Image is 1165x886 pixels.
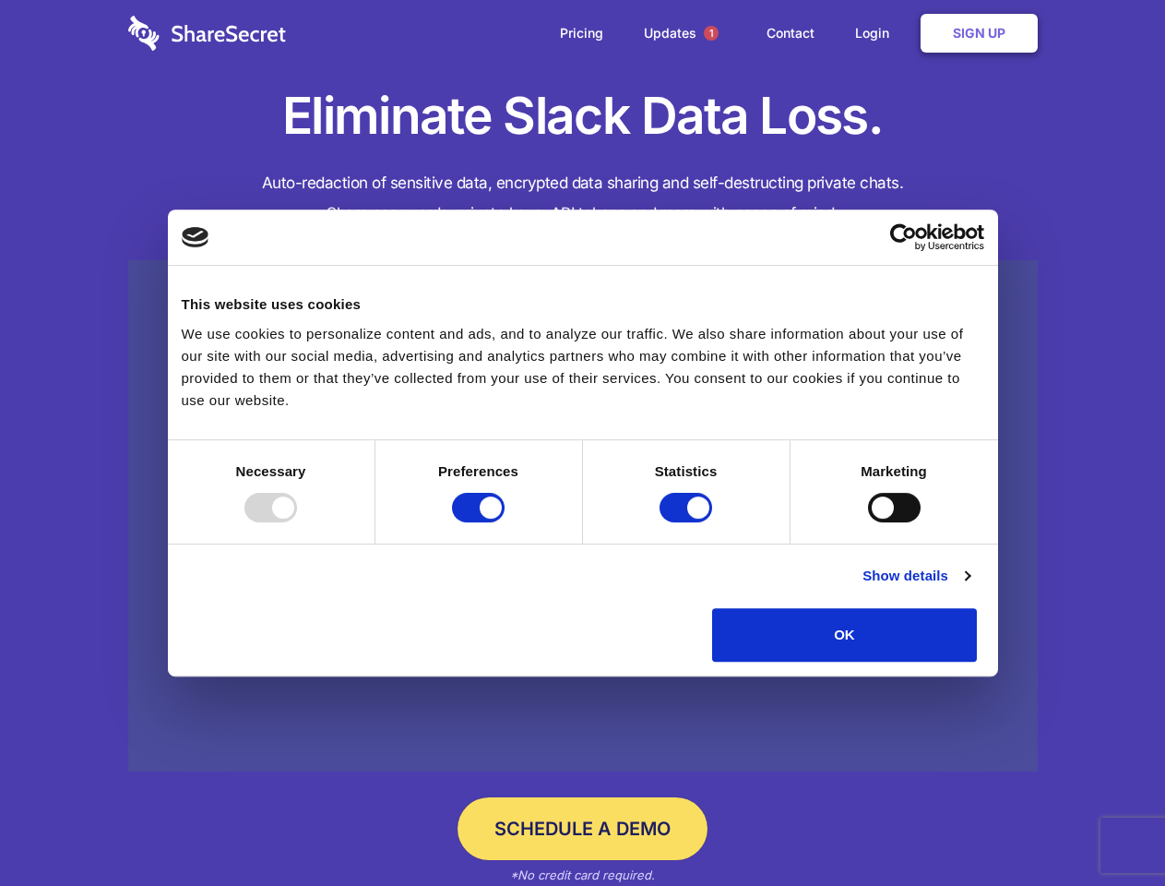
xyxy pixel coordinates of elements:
span: 1 [704,26,719,41]
h4: Auto-redaction of sensitive data, encrypted data sharing and self-destructing private chats. Shar... [128,168,1038,229]
img: logo-wordmark-white-trans-d4663122ce5f474addd5e946df7df03e33cb6a1c49d2221995e7729f52c070b2.svg [128,16,286,51]
strong: Statistics [655,463,718,479]
a: Usercentrics Cookiebot - opens in a new window [823,223,984,251]
div: We use cookies to personalize content and ads, and to analyze our traffic. We also share informat... [182,323,984,412]
strong: Marketing [861,463,927,479]
a: Sign Up [921,14,1038,53]
h1: Eliminate Slack Data Loss. [128,83,1038,150]
em: *No credit card required. [510,868,655,882]
a: Contact [748,5,833,62]
img: logo [182,227,209,247]
strong: Necessary [236,463,306,479]
a: Schedule a Demo [458,797,707,860]
a: Pricing [541,5,622,62]
a: Show details [862,565,969,587]
button: OK [712,608,977,662]
div: This website uses cookies [182,293,984,316]
strong: Preferences [438,463,518,479]
a: Wistia video thumbnail [128,260,1038,772]
a: Login [837,5,917,62]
